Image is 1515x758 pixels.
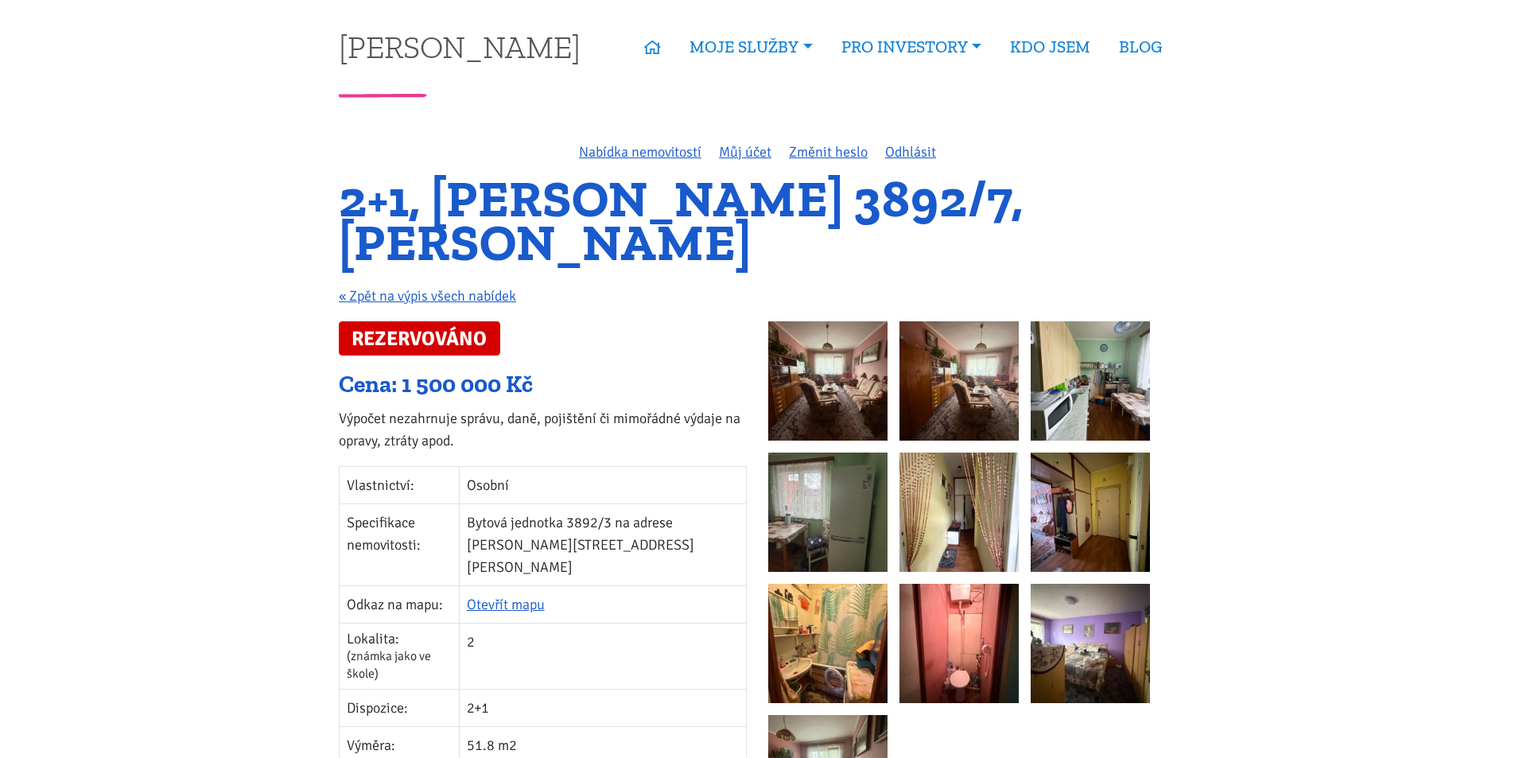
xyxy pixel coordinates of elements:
[339,370,747,400] div: Cena: 1 500 000 Kč
[459,690,746,727] td: 2+1
[340,585,460,623] td: Odkaz na mapu:
[459,466,746,503] td: Osobní
[339,31,581,62] a: [PERSON_NAME]
[789,143,868,161] a: Změnit heslo
[827,29,996,65] a: PRO INVESTORY
[340,623,460,690] td: Lokalita:
[339,321,500,356] span: REZERVOVÁNO
[459,623,746,690] td: 2
[339,407,747,452] p: Výpočet nezahrnuje správu, daně, pojištění či mimořádné výdaje na opravy, ztráty apod.
[339,287,516,305] a: « Zpět na výpis všech nabídek
[459,503,746,585] td: Bytová jednotka 3892/3 na adrese [PERSON_NAME][STREET_ADDRESS][PERSON_NAME]
[340,466,460,503] td: Vlastnictví:
[467,596,545,613] a: Otevřít mapu
[1105,29,1176,65] a: BLOG
[719,143,771,161] a: Můj účet
[579,143,701,161] a: Nabídka nemovitostí
[339,177,1176,264] h1: 2+1, [PERSON_NAME] 3892/7, [PERSON_NAME]
[340,503,460,585] td: Specifikace nemovitosti:
[347,648,431,682] span: (známka jako ve škole)
[996,29,1105,65] a: KDO JSEM
[885,143,936,161] a: Odhlásit
[340,690,460,727] td: Dispozice:
[675,29,826,65] a: MOJE SLUŽBY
